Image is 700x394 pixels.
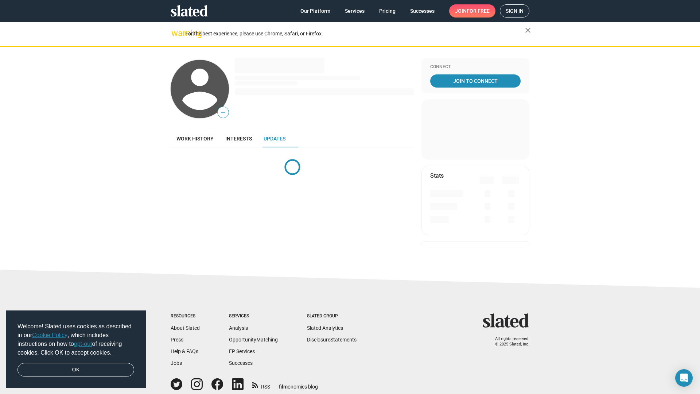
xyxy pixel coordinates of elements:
[17,363,134,377] a: dismiss cookie message
[171,130,219,147] a: Work history
[264,136,285,142] span: Updates
[176,136,214,142] span: Work history
[252,379,270,390] a: RSS
[524,26,532,35] mat-icon: close
[229,348,255,354] a: EP Services
[279,384,288,390] span: film
[279,378,318,390] a: filmonomics blog
[487,336,529,347] p: All rights reserved. © 2025 Slated, Inc.
[74,341,92,347] a: opt-out
[229,360,253,366] a: Successes
[339,4,370,18] a: Services
[307,325,343,331] a: Slated Analytics
[455,4,490,18] span: Join
[185,29,525,39] div: For the best experience, please use Chrome, Safari, or Firefox.
[410,4,435,18] span: Successes
[171,337,183,343] a: Press
[300,4,330,18] span: Our Platform
[345,4,365,18] span: Services
[219,130,258,147] a: Interests
[171,360,182,366] a: Jobs
[229,325,248,331] a: Analysis
[171,313,200,319] div: Resources
[171,325,200,331] a: About Slated
[373,4,401,18] a: Pricing
[171,29,180,38] mat-icon: warning
[432,74,519,88] span: Join To Connect
[379,4,396,18] span: Pricing
[6,310,146,389] div: cookieconsent
[171,348,198,354] a: Help & FAQs
[500,4,529,18] a: Sign in
[430,74,521,88] a: Join To Connect
[430,64,521,70] div: Connect
[32,332,67,338] a: Cookie Policy
[467,4,490,18] span: for free
[675,369,693,387] div: Open Intercom Messenger
[430,172,444,179] mat-card-title: Stats
[229,313,278,319] div: Services
[307,313,357,319] div: Slated Group
[218,108,229,117] span: —
[506,5,524,17] span: Sign in
[229,337,278,343] a: OpportunityMatching
[258,130,291,147] a: Updates
[307,337,357,343] a: DisclosureStatements
[404,4,440,18] a: Successes
[295,4,336,18] a: Our Platform
[225,136,252,142] span: Interests
[449,4,495,18] a: Joinfor free
[17,322,134,357] span: Welcome! Slated uses cookies as described in our , which includes instructions on how to of recei...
